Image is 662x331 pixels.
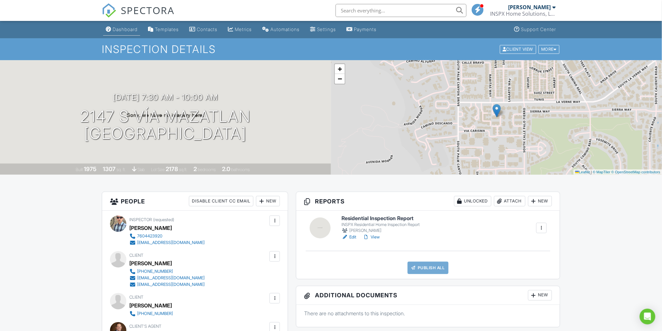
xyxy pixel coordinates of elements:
div: Dashboard [113,26,138,32]
span: SPECTORA [121,3,175,17]
div: New [528,290,552,301]
a: Support Center [512,24,559,36]
span: sq. ft. [117,167,126,172]
a: © MapTiler [593,170,611,174]
a: [PHONE_NUMBER] [129,268,205,275]
span: Built [76,167,83,172]
div: Automations [270,26,300,32]
h3: People [102,192,288,211]
span: bathrooms [231,167,250,172]
a: Metrics [225,24,254,36]
div: Templates [155,26,179,32]
div: 1975 [84,165,97,172]
div: [PERSON_NAME] [341,227,420,234]
div: 2178 [166,165,178,172]
div: [PERSON_NAME] [508,4,551,10]
a: Client View [499,46,538,51]
a: Settings [307,24,339,36]
div: Open Intercom Messenger [640,309,655,324]
span: bedrooms [198,167,216,172]
span: (requested) [153,217,174,222]
h6: Residential Inspection Report [341,216,420,221]
div: New [256,196,280,206]
a: Templates [145,24,181,36]
div: Metrics [235,26,252,32]
a: Dashboard [103,24,140,36]
div: [PERSON_NAME] [129,301,172,310]
span: | [591,170,592,174]
a: SPECTORA [102,9,175,23]
h3: [DATE] 7:30 am - 10:00 am [113,93,218,102]
span: Client [129,295,143,300]
h3: Reports [296,192,560,211]
div: [PERSON_NAME] [129,223,172,233]
span: + [338,65,342,73]
a: [EMAIL_ADDRESS][DOMAIN_NAME] [129,281,205,288]
div: 7604423920 [137,234,162,239]
div: [EMAIL_ADDRESS][DOMAIN_NAME] [137,275,205,281]
div: Attach [494,196,525,206]
div: Unlocked [454,196,491,206]
a: [PHONE_NUMBER] [129,310,173,317]
a: Edit [341,234,356,240]
div: 1307 [103,165,116,172]
div: [EMAIL_ADDRESS][DOMAIN_NAME] [137,282,205,287]
a: Contacts [187,24,220,36]
a: © OpenStreetMap contributors [612,170,660,174]
span: Client [129,253,143,258]
div: 2.0 [222,165,230,172]
a: [EMAIL_ADDRESS][DOMAIN_NAME] [129,239,205,246]
div: Contacts [197,26,217,32]
img: The Best Home Inspection Software - Spectora [102,3,116,18]
span: Inspector [129,217,152,222]
div: [PHONE_NUMBER] [137,311,173,316]
span: sq.ft. [179,167,188,172]
div: INSPX Home Solutions, LLC [490,10,556,17]
div: Client View [500,45,536,54]
div: [PERSON_NAME] [129,258,172,268]
a: View [363,234,380,240]
div: [EMAIL_ADDRESS][DOMAIN_NAME] [137,240,205,245]
span: − [338,75,342,83]
a: Payments [344,24,379,36]
div: [PHONE_NUMBER] [137,269,173,274]
p: There are no attachments to this inspection. [304,310,552,317]
div: New [528,196,552,206]
div: Settings [317,26,336,32]
h3: Additional Documents [296,286,560,305]
a: Zoom out [335,74,345,84]
input: Search everything... [336,4,467,17]
a: 7604423920 [129,233,205,239]
div: Support Center [521,26,556,32]
span: Lot Size [151,167,165,172]
span: Client's Agent [129,324,161,329]
a: Automations (Basic) [260,24,302,36]
div: INSPX Residential Home Inspection Report [341,222,420,227]
h1: Inspection Details [102,44,560,55]
a: Residential Inspection Report INSPX Residential Home Inspection Report [PERSON_NAME] [341,216,420,234]
a: Leaflet [575,170,590,174]
span: slab [138,167,145,172]
img: Marker [493,104,501,117]
div: Disable Client CC Email [189,196,253,206]
a: [EMAIL_ADDRESS][DOMAIN_NAME] [129,275,205,281]
a: Zoom in [335,64,345,74]
h1: 2147 S Vía Mazatlan [GEOGRAPHIC_DATA] [80,108,251,143]
a: Publish All [408,262,449,274]
div: More [539,45,560,54]
div: Payments [354,26,377,32]
div: 2 [194,165,197,172]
